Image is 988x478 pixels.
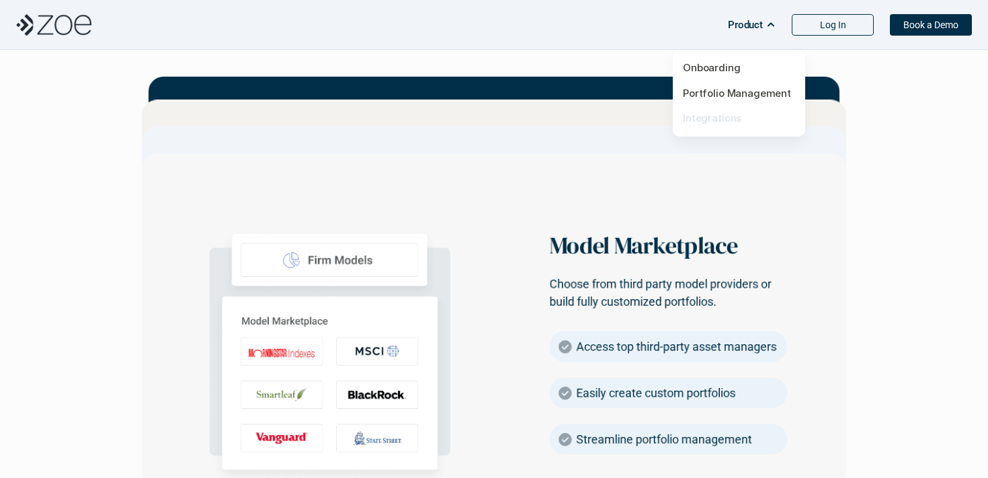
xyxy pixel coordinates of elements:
[903,19,958,31] p: Book a Demo
[550,275,797,310] p: Choose from third party model providers or build fully customized portfolios.
[576,384,735,401] p: Easily create custom portfolios
[576,337,776,355] p: Access top third-party asset managers
[550,231,797,260] h3: Model Marketplace
[683,112,741,124] a: Integrations
[728,15,763,35] p: Product
[683,87,791,99] a: Portfolio Management
[792,14,874,36] a: Log In
[683,61,741,74] a: Onboarding
[576,430,751,448] p: Streamline portfolio management
[820,19,846,31] p: Log In
[890,14,972,36] a: Book a Demo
